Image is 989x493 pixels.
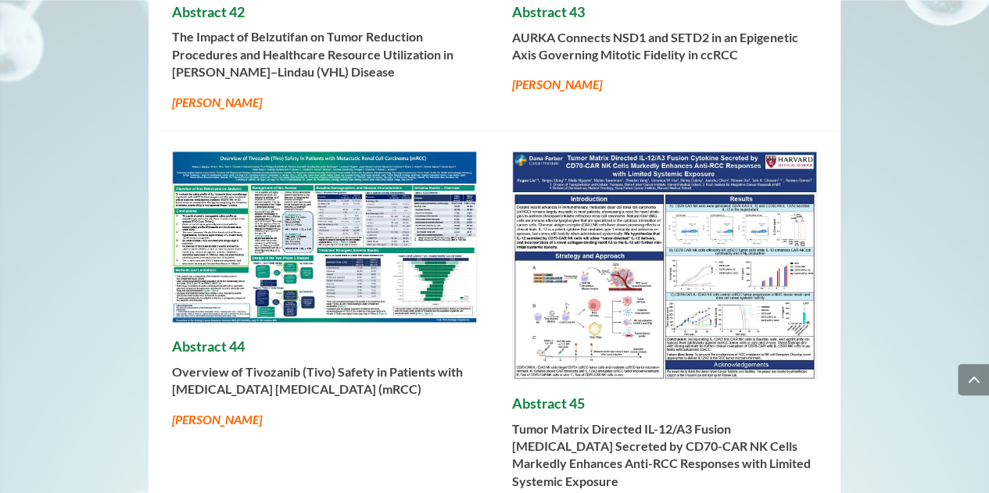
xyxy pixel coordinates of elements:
[172,4,477,29] h4: Abstract 42
[512,77,602,91] em: [PERSON_NAME]
[172,338,477,363] h4: Abstract 44
[172,364,463,396] strong: Overview of Tivozanib (Tivo) Safety in Patients with [MEDICAL_DATA] [MEDICAL_DATA] (mRCC)
[512,4,817,29] h4: Abstract 43
[512,395,817,420] h4: Abstract 45
[172,95,262,109] em: [PERSON_NAME]
[173,152,476,322] img: 44_Barata_Pedro_KCRS2025_03JULY2025
[172,411,262,426] em: [PERSON_NAME]
[172,29,453,79] strong: The Impact of Belzutifan on Tumor Reduction Procedures and Healthcare Resource Utilization in [PE...
[512,420,811,488] strong: Tumor Matrix Directed IL-12/A3 Fusion [MEDICAL_DATA] Secreted by CD70-CAR NK Cells Markedly Enhan...
[512,30,798,62] strong: AURKA Connects NSD1 and SETD2 in an Epigenetic Axis Governing Mitotic Fidelity in ccRCC
[513,152,816,378] img: 45_Fuguo Liu-7.16.2025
